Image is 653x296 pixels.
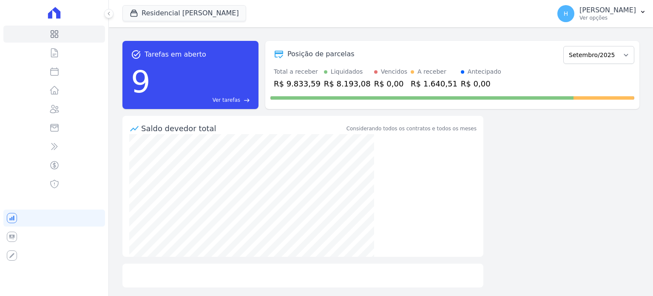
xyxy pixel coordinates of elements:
p: Ver opções [579,14,636,21]
div: Vencidos [381,67,407,76]
span: Ver tarefas [213,96,240,104]
span: east [244,97,250,103]
div: 9 [131,60,150,104]
div: R$ 1.640,51 [411,78,457,89]
div: Considerando todos os contratos e todos os meses [346,125,477,132]
a: Ver tarefas east [154,96,250,104]
div: A receber [417,67,446,76]
span: task_alt [131,49,141,60]
div: Saldo devedor total [141,123,345,134]
div: Posição de parcelas [287,49,355,59]
div: R$ 0,00 [461,78,501,89]
span: H [564,11,568,17]
div: R$ 0,00 [374,78,407,89]
div: R$ 8.193,08 [324,78,371,89]
div: R$ 9.833,59 [274,78,321,89]
p: [PERSON_NAME] [579,6,636,14]
div: Antecipado [468,67,501,76]
button: H [PERSON_NAME] Ver opções [551,2,653,26]
span: Tarefas em aberto [145,49,206,60]
button: Residencial [PERSON_NAME] [122,5,246,21]
div: Liquidados [331,67,363,76]
div: Total a receber [274,67,321,76]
